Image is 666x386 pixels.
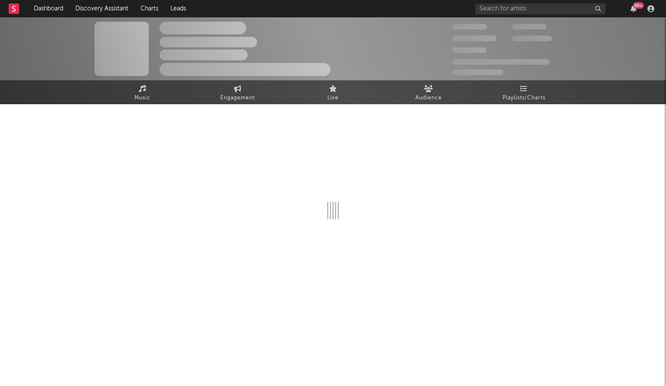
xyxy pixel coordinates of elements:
[452,47,486,53] span: 100,000
[475,3,605,14] input: Search for artists
[452,24,487,30] span: 300,000
[512,24,546,30] span: 100,000
[134,93,150,103] span: Music
[503,93,545,103] span: Playlists/Charts
[285,80,381,104] a: Live
[630,5,637,12] button: 99+
[381,80,476,104] a: Audience
[452,69,503,75] span: Jump Score: 85.0
[633,2,644,9] div: 99 +
[512,36,552,41] span: 1,000,000
[220,93,255,103] span: Engagement
[327,93,339,103] span: Live
[190,80,285,104] a: Engagement
[452,59,549,65] span: 50,000,000 Monthly Listeners
[415,93,442,103] span: Audience
[452,36,496,41] span: 50,000,000
[476,80,571,104] a: Playlists/Charts
[95,80,190,104] a: Music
